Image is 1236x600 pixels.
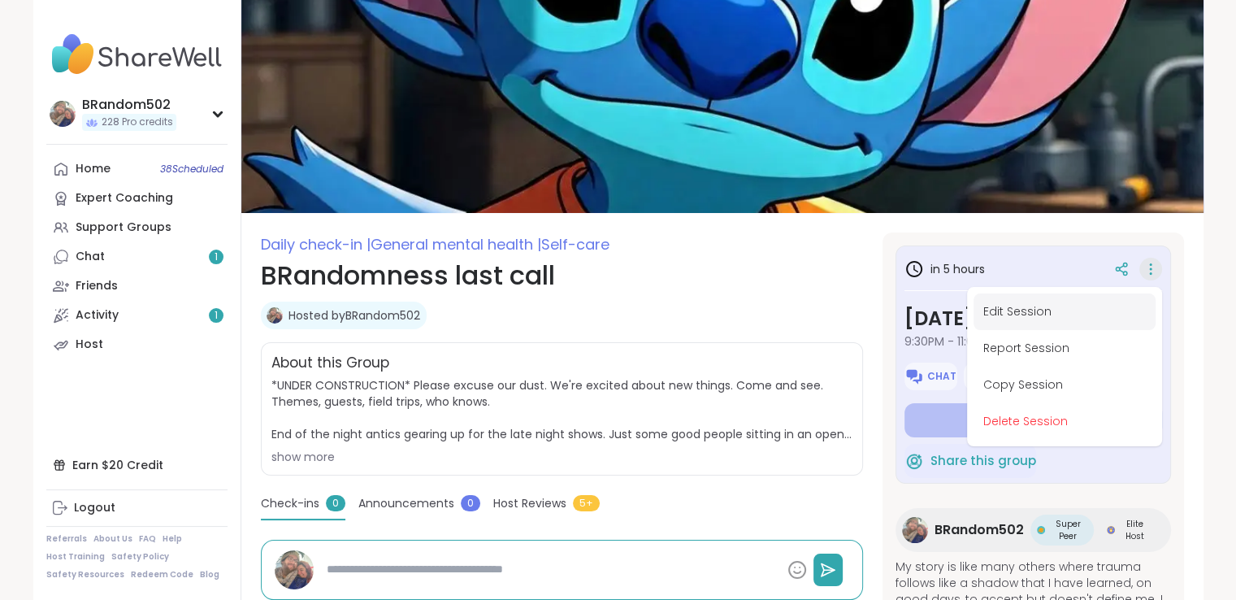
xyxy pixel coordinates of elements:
img: Elite Host [1107,526,1115,534]
img: BRandom502 [275,550,314,589]
span: 228 Pro credits [102,115,173,129]
a: Host [46,330,228,359]
a: Help [163,533,182,545]
a: Expert Coaching [46,184,228,213]
img: BRandom502 [50,101,76,127]
button: Edit Session [974,293,1156,330]
a: Chat1 [46,242,228,272]
a: Redeem Code [131,569,193,580]
a: Safety Resources [46,569,124,580]
img: BRandom502 [267,307,283,324]
a: Support Groups [46,213,228,242]
span: Announcements [358,495,454,512]
div: Chat [76,249,105,265]
a: Host Training [46,551,105,563]
a: Referrals [46,533,87,545]
button: Delete Session [974,403,1156,440]
button: Report Session [974,330,1156,367]
span: *UNDER CONSTRUCTION* Please excuse our dust. We're excited about new things. Come and see. Themes... [271,377,852,442]
img: BRandom502 [902,517,928,543]
h2: About this Group [271,353,389,374]
button: Share this group [904,444,1036,478]
span: Share this group [930,452,1036,471]
img: ShareWell Nav Logo [46,26,228,83]
a: Safety Policy [111,551,169,563]
button: Add to Calendar [964,363,1099,390]
span: BRandom502 [935,520,1024,540]
a: Hosted byBRandom502 [288,307,420,324]
button: Chat [904,363,957,390]
a: BRandom502BRandom502Super PeerSuper PeerElite HostElite Host [896,508,1171,552]
a: Friends [46,272,228,301]
span: General mental health | [371,234,541,254]
span: Chat [927,370,956,383]
span: Elite Host [1118,518,1151,542]
button: Copy Session [974,367,1156,403]
span: Self-care [541,234,609,254]
span: 9:30PM - 11:00PM EDT [904,333,1162,350]
span: 38 Scheduled [160,163,223,176]
div: Home [76,161,111,177]
h3: [DATE] [904,304,1162,333]
img: Super Peer [1037,526,1045,534]
div: Earn $20 Credit [46,450,228,480]
h3: in 5 hours [904,259,985,279]
a: About Us [93,533,132,545]
img: ShareWell Logomark [904,451,924,471]
div: Logout [74,500,115,516]
span: Daily check-in | [261,234,371,254]
div: Activity [76,307,119,324]
span: 5+ [573,495,600,511]
a: Logout [46,493,228,523]
div: Friends [76,278,118,294]
span: 1 [215,250,218,264]
span: 1 [215,309,218,323]
img: ShareWell Logomark [904,367,924,386]
div: BRandom502 [82,96,176,114]
a: Home38Scheduled [46,154,228,184]
button: Enter group [904,403,1162,437]
div: show more [271,449,852,465]
h1: BRandomness last call [261,256,863,295]
a: Activity1 [46,301,228,330]
span: Check-ins [261,495,319,512]
span: 0 [326,495,345,511]
div: Support Groups [76,220,171,236]
a: Blog [200,569,219,580]
div: Host [76,337,103,353]
span: Super Peer [1048,518,1087,542]
span: 0 [461,495,480,511]
div: Expert Coaching [76,190,173,207]
a: FAQ [139,533,156,545]
span: Host Reviews [493,495,566,512]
